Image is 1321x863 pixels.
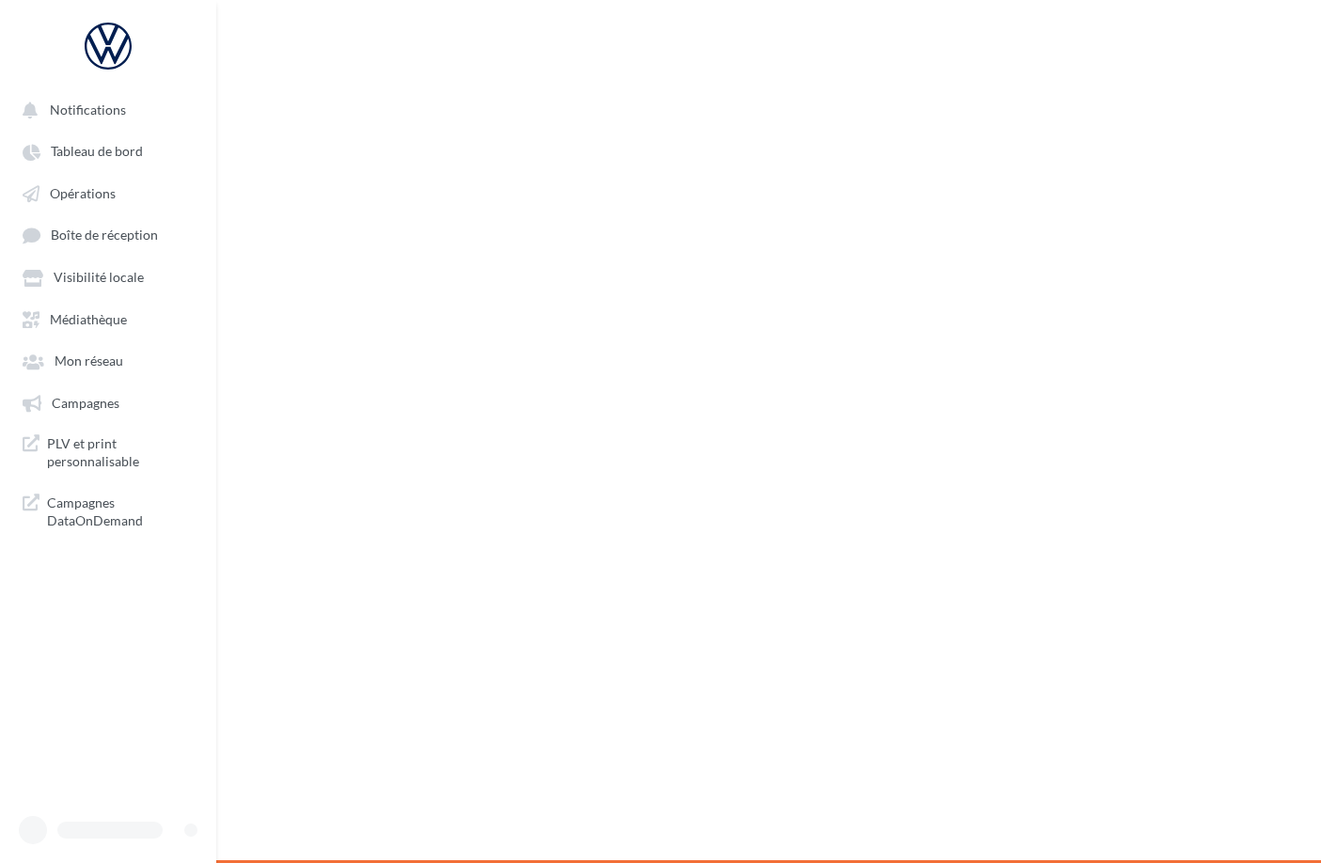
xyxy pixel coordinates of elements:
[47,434,194,471] span: PLV et print personnalisable
[54,270,144,286] span: Visibilité locale
[11,176,205,210] a: Opérations
[11,486,205,538] a: Campagnes DataOnDemand
[50,185,116,201] span: Opérations
[51,228,158,243] span: Boîte de réception
[52,395,119,411] span: Campagnes
[11,92,197,126] button: Notifications
[11,343,205,377] a: Mon réseau
[47,494,194,530] span: Campagnes DataOnDemand
[50,102,126,118] span: Notifications
[51,144,143,160] span: Tableau de bord
[11,427,205,479] a: PLV et print personnalisable
[11,259,205,293] a: Visibilité locale
[50,311,127,327] span: Médiathèque
[11,133,205,167] a: Tableau de bord
[11,385,205,419] a: Campagnes
[11,217,205,252] a: Boîte de réception
[55,353,123,369] span: Mon réseau
[11,302,205,336] a: Médiathèque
